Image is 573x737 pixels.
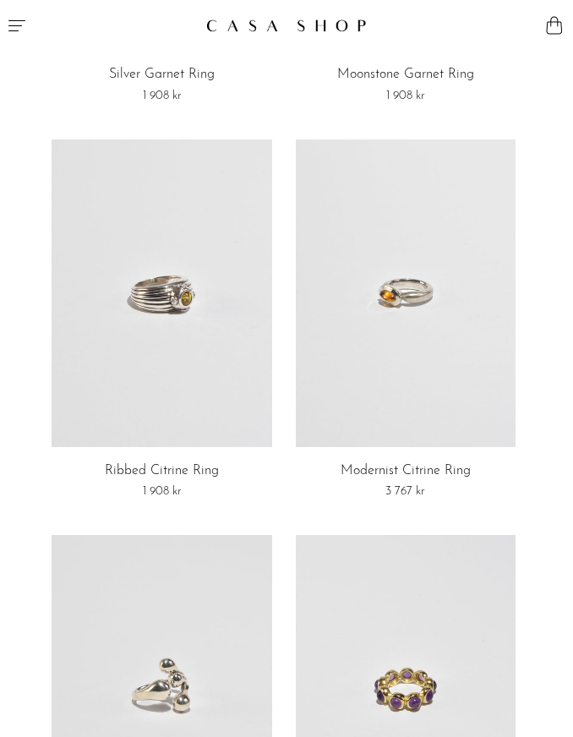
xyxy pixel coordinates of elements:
[143,90,182,102] span: 1 908 kr
[109,68,215,83] a: Silver Garnet Ring
[385,485,425,498] span: 3 767 kr
[337,68,474,83] a: Moonstone Garnet Ring
[143,485,182,498] span: 1 908 kr
[341,464,471,479] a: Modernist Citrine Ring
[386,90,425,102] span: 1 908 kr
[105,464,219,479] a: Ribbed Citrine Ring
